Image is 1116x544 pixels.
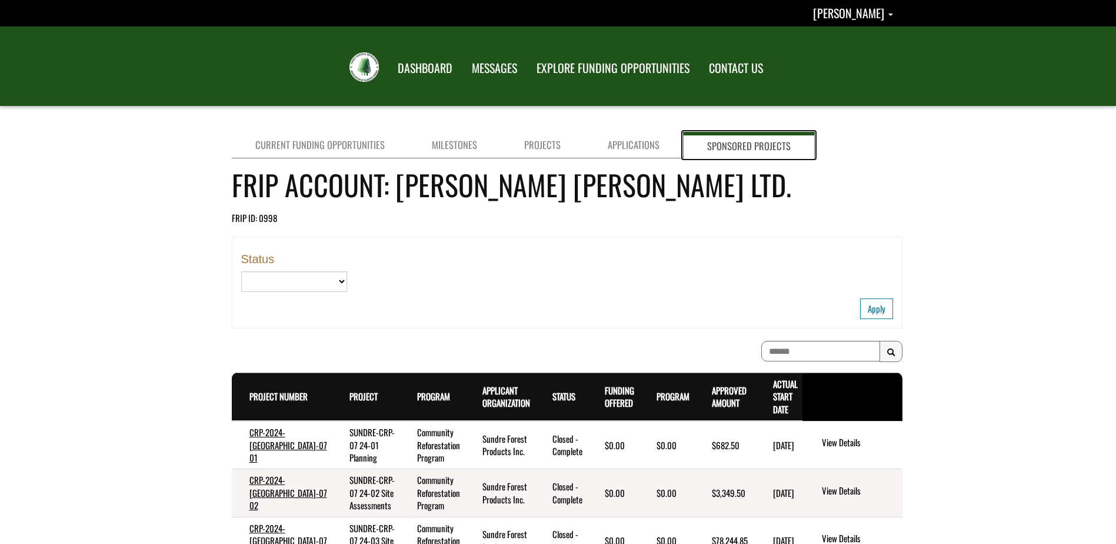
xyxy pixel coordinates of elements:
[332,469,399,517] td: SUNDRE-CRP-07 24-02 Site Assessments
[501,132,584,158] a: Projects
[232,469,332,517] td: CRP-2024-SUNDRE-07 02
[584,132,683,158] a: Applications
[773,439,794,452] time: [DATE]
[482,384,530,409] a: Applicant Organization
[408,132,501,158] a: Milestones
[813,4,884,22] span: [PERSON_NAME]
[694,469,755,517] td: $3,349.50
[605,384,634,409] a: Funding Offered
[349,390,378,403] a: Project
[535,469,587,517] td: Closed - Complete
[822,485,914,499] a: View Details
[802,469,919,517] td: action menu
[535,421,587,469] td: Closed - Complete
[755,421,802,469] td: 5/1/2023
[528,54,698,83] a: EXPLORE FUNDING OPPORTUNITIES
[694,421,755,469] td: $682.50
[417,390,450,403] a: Program
[773,486,794,499] time: [DATE]
[860,298,893,319] button: Apply
[802,421,919,469] td: action menu
[587,469,639,517] td: $0.00
[232,212,902,224] div: FRIP ID: 0998
[463,54,526,83] a: MESSAGES
[465,421,535,469] td: Sundre Forest Products Inc.
[249,426,327,464] a: CRP-2024-[GEOGRAPHIC_DATA]-07 01
[232,164,902,205] h4: FRIP Account: [PERSON_NAME] [PERSON_NAME] Ltd.
[639,469,694,517] td: $0.00
[399,469,465,517] td: Community Reforestation Program
[683,132,815,158] a: Sponsored Projects
[755,469,802,517] td: 4/20/2023
[232,421,332,469] td: CRP-2024-SUNDRE-07 01
[813,4,893,22] a: Nicole Marburg
[332,421,399,469] td: SUNDRE-CRP-07 24-01 Planning
[773,377,798,416] a: Actual Start Date
[700,54,772,83] a: CONTACT US
[587,421,639,469] td: $0.00
[249,390,308,403] a: Project Number
[399,421,465,469] td: Community Reforestation Program
[639,421,694,469] td: $0.00
[232,132,408,158] a: Current Funding Opportunities
[712,384,747,409] a: Approved Amount
[465,469,535,517] td: Sundre Forest Products Inc.
[387,50,772,83] nav: Main Navigation
[657,390,689,403] a: Program
[389,54,461,83] a: DASHBOARD
[552,390,575,403] a: Status
[822,436,914,450] a: View Details
[241,253,347,266] label: Status
[249,473,327,512] a: CRP-2024-[GEOGRAPHIC_DATA]-07 02
[349,52,379,82] img: FRIAA Submissions Portal
[880,341,902,362] button: Search Results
